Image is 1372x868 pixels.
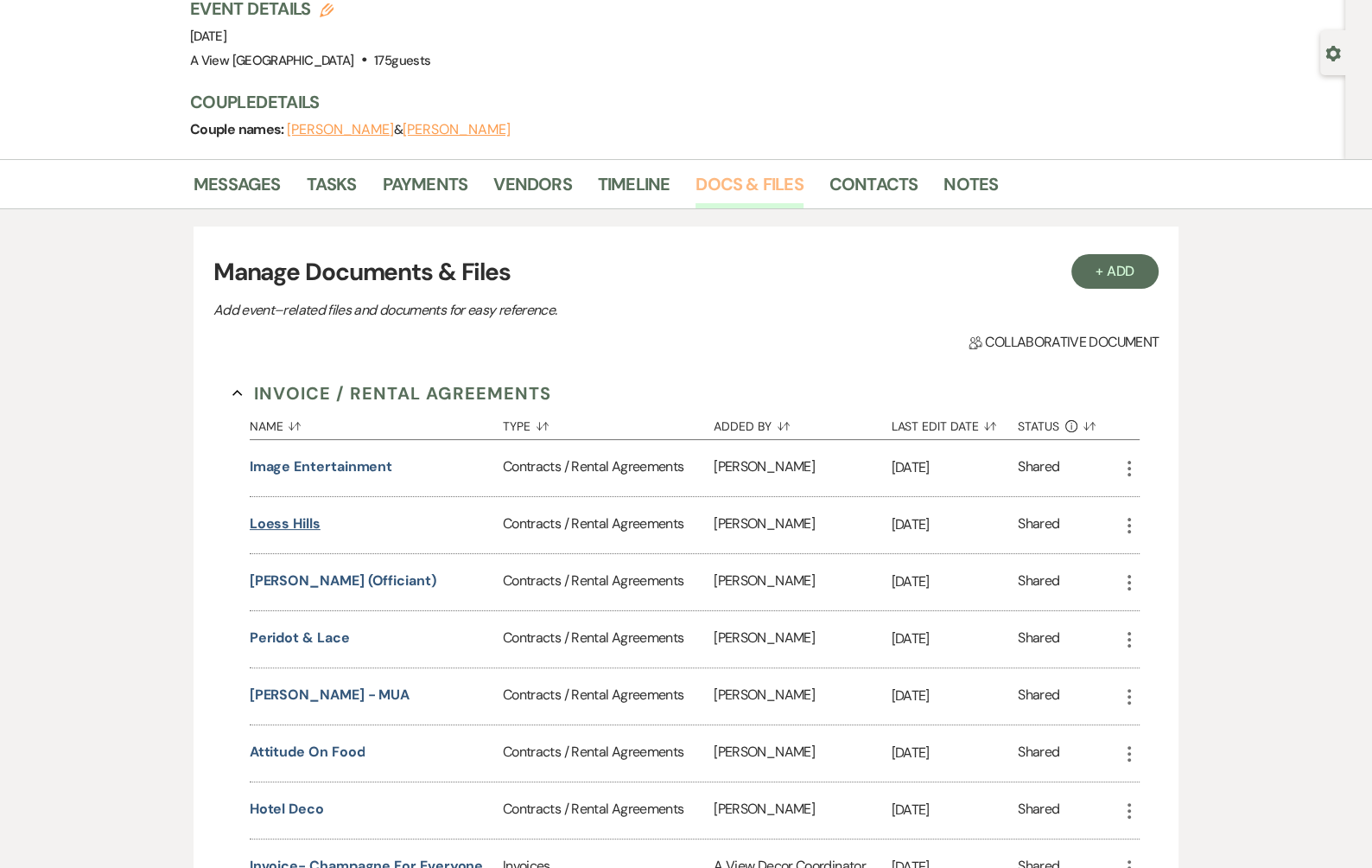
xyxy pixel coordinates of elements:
[1071,254,1159,289] button: + Add
[250,628,350,648] button: Peridot & Lace
[891,685,1018,707] p: [DATE]
[250,456,392,477] button: Image Entertainment
[503,440,714,496] div: Contracts / Rental Agreements
[1018,685,1059,708] div: Shared
[307,170,357,208] a: Tasks
[714,497,891,553] div: [PERSON_NAME]
[969,332,1159,353] span: Collaborative document
[503,782,714,839] div: Contracts / Rental Agreements
[250,514,321,534] button: Loess Hills
[891,628,1018,650] p: [DATE]
[1018,571,1059,594] div: Shared
[493,170,571,208] a: Vendors
[1018,406,1119,439] button: Status
[232,380,551,406] button: Invoice / Rental Agreements
[190,120,287,138] span: Couple names:
[891,514,1018,536] p: [DATE]
[250,406,503,439] button: Name
[213,299,818,322] p: Add event–related files and documents for easy reference.
[213,254,1159,290] h3: Manage Documents & Files
[1325,44,1341,61] button: Open lead details
[714,406,891,439] button: Added By
[250,685,410,705] button: [PERSON_NAME] - MUA
[714,668,891,724] div: [PERSON_NAME]
[1018,628,1059,651] div: Shared
[250,742,365,763] button: Attitude on Food
[891,456,1018,479] p: [DATE]
[250,799,324,820] button: Hotel Deco
[403,123,510,137] button: [PERSON_NAME]
[714,782,891,839] div: [PERSON_NAME]
[943,170,998,208] a: Notes
[891,571,1018,593] p: [DATE]
[696,170,803,208] a: Docs & Files
[891,406,1018,439] button: Last Edit Date
[829,170,918,208] a: Contacts
[503,725,714,782] div: Contracts / Rental Agreements
[1018,420,1059,432] span: Status
[190,28,226,45] span: [DATE]
[503,611,714,667] div: Contracts / Rental Agreements
[383,170,468,208] a: Payments
[1018,514,1059,537] div: Shared
[714,725,891,782] div: [PERSON_NAME]
[1018,799,1059,822] div: Shared
[190,90,1158,114] h3: Couple Details
[891,799,1018,821] p: [DATE]
[190,52,354,69] span: A View [GEOGRAPHIC_DATA]
[287,123,394,137] button: [PERSON_NAME]
[250,571,436,591] button: [PERSON_NAME] (Officiant)
[598,170,670,208] a: Timeline
[714,440,891,496] div: [PERSON_NAME]
[714,554,891,610] div: [PERSON_NAME]
[374,52,430,69] span: 175 guests
[714,611,891,667] div: [PERSON_NAME]
[1018,742,1059,765] div: Shared
[194,170,281,208] a: Messages
[287,121,510,138] span: &
[503,554,714,610] div: Contracts / Rental Agreements
[503,497,714,553] div: Contracts / Rental Agreements
[503,668,714,724] div: Contracts / Rental Agreements
[1018,456,1059,480] div: Shared
[503,406,714,439] button: Type
[891,742,1018,764] p: [DATE]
